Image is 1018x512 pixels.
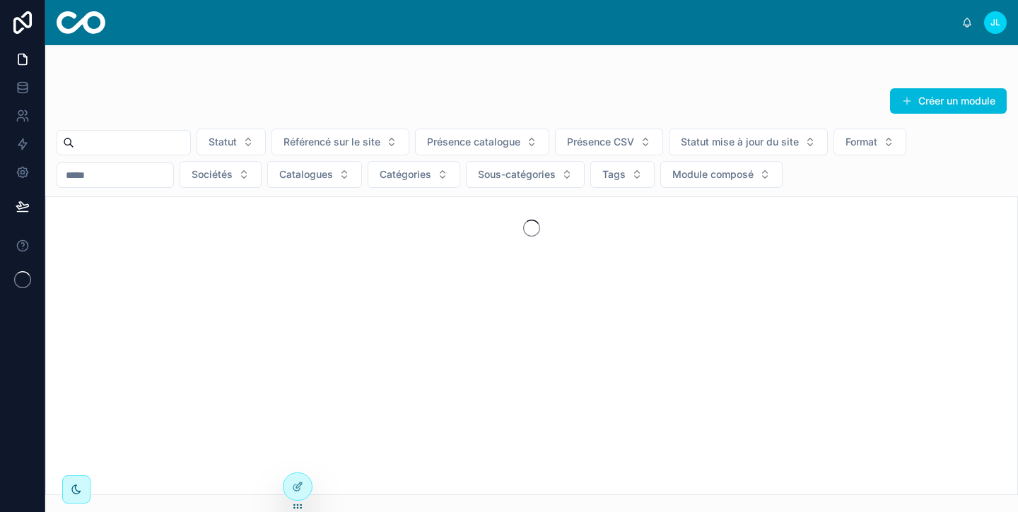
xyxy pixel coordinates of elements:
button: Select Button [415,129,549,155]
button: Select Button [267,161,362,188]
span: Sous-catégories [478,167,556,181]
button: Select Button [555,129,663,155]
span: Catalogues [279,167,333,181]
button: Select Button [368,161,460,188]
button: Select Button [466,161,585,188]
span: Sociétés [192,167,233,181]
span: Format [846,135,877,149]
span: Module composé [672,167,754,181]
button: Select Button [660,161,783,188]
button: Select Button [180,161,262,188]
img: App logo [57,11,105,34]
span: Tags [602,167,626,181]
span: Statut [209,135,237,149]
button: Créer un module [890,88,1007,114]
button: Select Button [669,129,828,155]
span: Statut mise à jour du site [681,135,799,149]
span: JL [990,17,1000,28]
span: Présence CSV [567,135,634,149]
span: Référencé sur le site [283,135,380,149]
div: scrollable content [117,20,961,25]
span: Catégories [380,167,431,181]
button: Select Button [833,129,906,155]
button: Select Button [271,129,409,155]
span: Présence catalogue [427,135,520,149]
button: Select Button [197,129,266,155]
button: Select Button [590,161,655,188]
